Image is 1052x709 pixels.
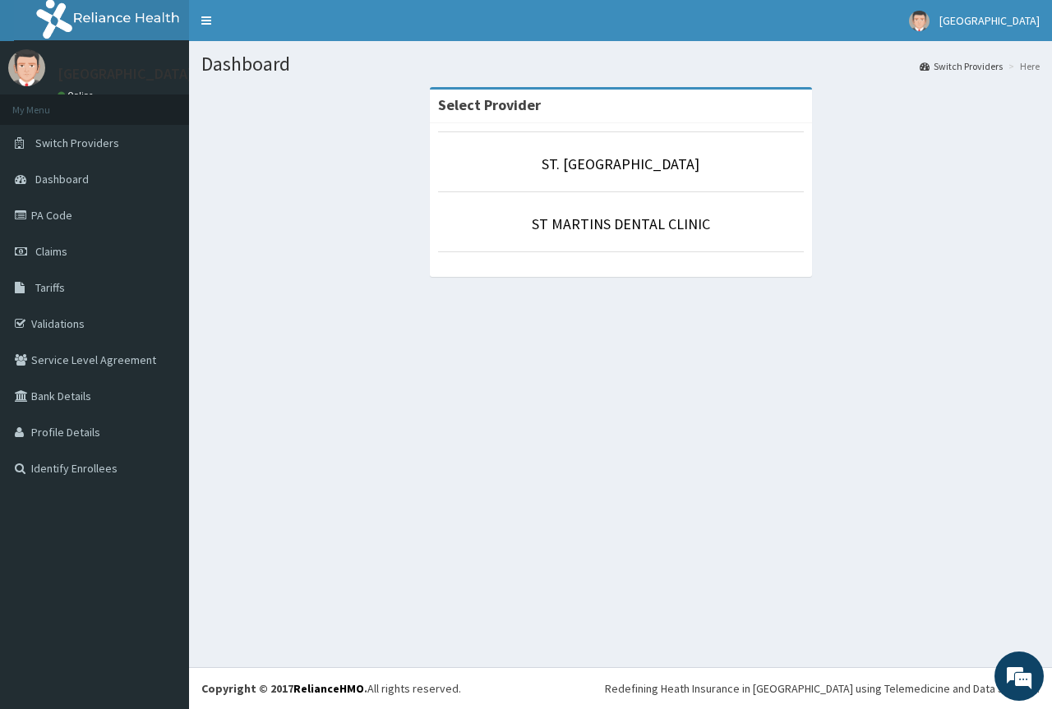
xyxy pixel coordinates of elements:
[201,681,367,696] strong: Copyright © 2017 .
[35,244,67,259] span: Claims
[8,49,45,86] img: User Image
[35,280,65,295] span: Tariffs
[939,13,1040,28] span: [GEOGRAPHIC_DATA]
[920,59,1003,73] a: Switch Providers
[542,154,699,173] a: ST. [GEOGRAPHIC_DATA]
[909,11,930,31] img: User Image
[58,67,193,81] p: [GEOGRAPHIC_DATA]
[201,53,1040,75] h1: Dashboard
[35,136,119,150] span: Switch Providers
[1004,59,1040,73] li: Here
[293,681,364,696] a: RelianceHMO
[605,680,1040,697] div: Redefining Heath Insurance in [GEOGRAPHIC_DATA] using Telemedicine and Data Science!
[58,90,97,101] a: Online
[35,172,89,186] span: Dashboard
[438,95,541,114] strong: Select Provider
[189,667,1052,709] footer: All rights reserved.
[532,214,710,233] a: ST MARTINS DENTAL CLINIC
